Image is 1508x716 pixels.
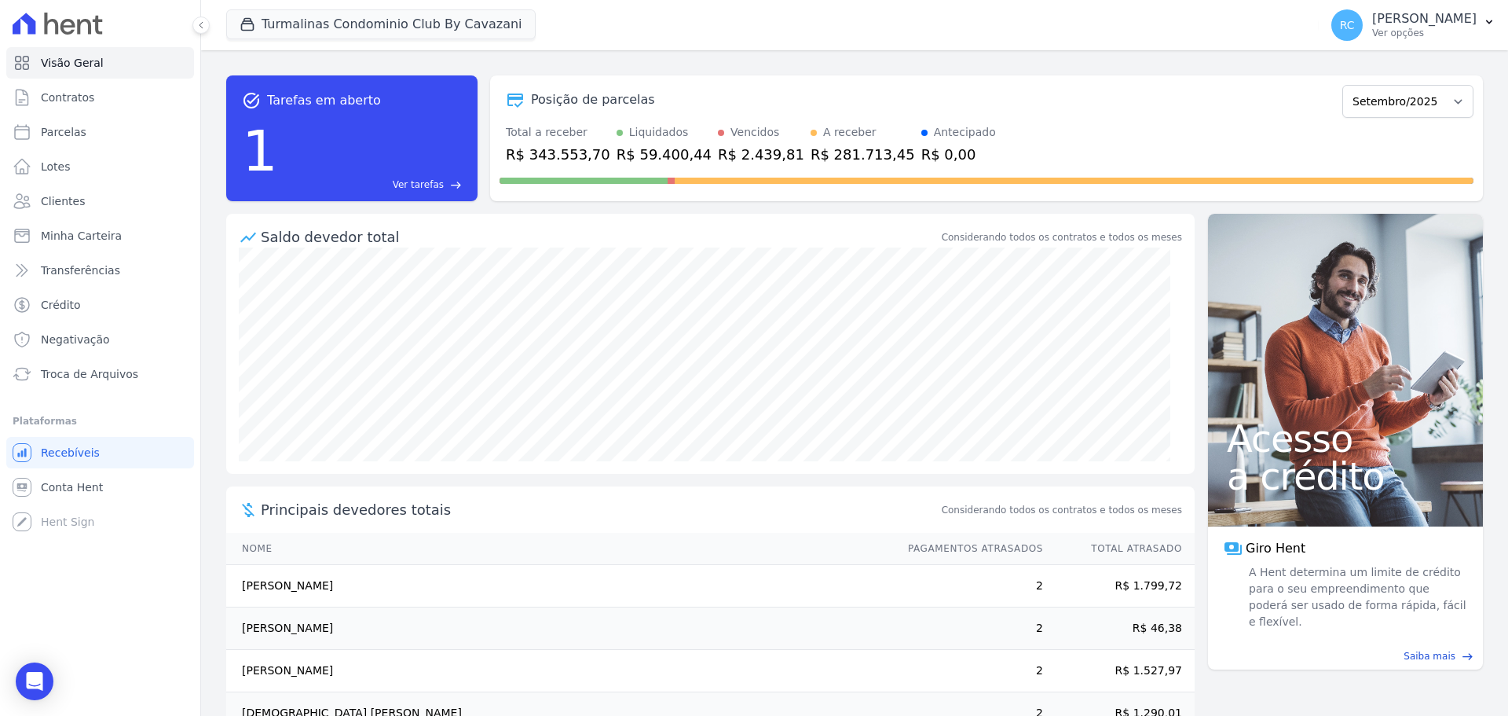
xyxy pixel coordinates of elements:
[6,116,194,148] a: Parcelas
[6,472,194,503] a: Conta Hent
[261,226,939,248] div: Saldo devedor total
[6,289,194,321] a: Crédito
[41,193,85,209] span: Clientes
[934,124,996,141] div: Antecipado
[6,255,194,286] a: Transferências
[41,263,120,278] span: Transferências
[1372,27,1477,39] p: Ver opções
[261,499,939,520] span: Principais devedores totais
[1319,3,1508,47] button: RC [PERSON_NAME] Ver opções
[226,608,893,650] td: [PERSON_NAME]
[41,366,138,382] span: Troca de Arquivos
[450,179,462,191] span: east
[506,144,610,165] div: R$ 343.553,70
[41,297,81,313] span: Crédito
[1044,650,1195,692] td: R$ 1.527,97
[1340,20,1355,31] span: RC
[1227,420,1464,457] span: Acesso
[6,185,194,217] a: Clientes
[41,332,110,347] span: Negativação
[921,144,996,165] div: R$ 0,00
[506,124,610,141] div: Total a receber
[1044,533,1195,565] th: Total Atrasado
[629,124,689,141] div: Liquidados
[718,144,804,165] div: R$ 2.439,81
[226,533,893,565] th: Nome
[893,565,1044,608] td: 2
[226,565,893,608] td: [PERSON_NAME]
[6,358,194,390] a: Troca de Arquivos
[823,124,877,141] div: A receber
[6,82,194,113] a: Contratos
[6,220,194,252] a: Minha Carteira
[6,151,194,182] a: Lotes
[41,90,94,105] span: Contratos
[942,503,1182,517] span: Considerando todos os contratos e todos os meses
[6,437,194,468] a: Recebíveis
[1246,539,1305,558] span: Giro Hent
[41,124,86,140] span: Parcelas
[1044,608,1195,650] td: R$ 46,38
[284,178,462,192] a: Ver tarefas east
[893,608,1044,650] td: 2
[531,90,655,109] div: Posição de parcelas
[226,9,536,39] button: Turmalinas Condominio Club By Cavazani
[1227,457,1464,495] span: a crédito
[242,91,261,110] span: task_alt
[393,178,444,192] span: Ver tarefas
[1217,649,1473,663] a: Saiba mais east
[811,144,915,165] div: R$ 281.713,45
[617,144,712,165] div: R$ 59.400,44
[893,650,1044,692] td: 2
[1246,564,1467,630] span: A Hent determina um limite de crédito para o seu empreendimento que poderá ser usado de forma ráp...
[41,479,103,495] span: Conta Hent
[41,55,104,71] span: Visão Geral
[242,110,278,192] div: 1
[1404,649,1455,663] span: Saiba mais
[6,47,194,79] a: Visão Geral
[6,324,194,355] a: Negativação
[41,445,100,461] span: Recebíveis
[41,159,71,174] span: Lotes
[41,228,122,244] span: Minha Carteira
[226,650,893,692] td: [PERSON_NAME]
[267,91,381,110] span: Tarefas em aberto
[13,412,188,431] div: Plataformas
[1044,565,1195,608] td: R$ 1.799,72
[1372,11,1477,27] p: [PERSON_NAME]
[1462,651,1473,663] span: east
[16,663,53,700] div: Open Intercom Messenger
[893,533,1044,565] th: Pagamentos Atrasados
[730,124,779,141] div: Vencidos
[942,230,1182,244] div: Considerando todos os contratos e todos os meses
